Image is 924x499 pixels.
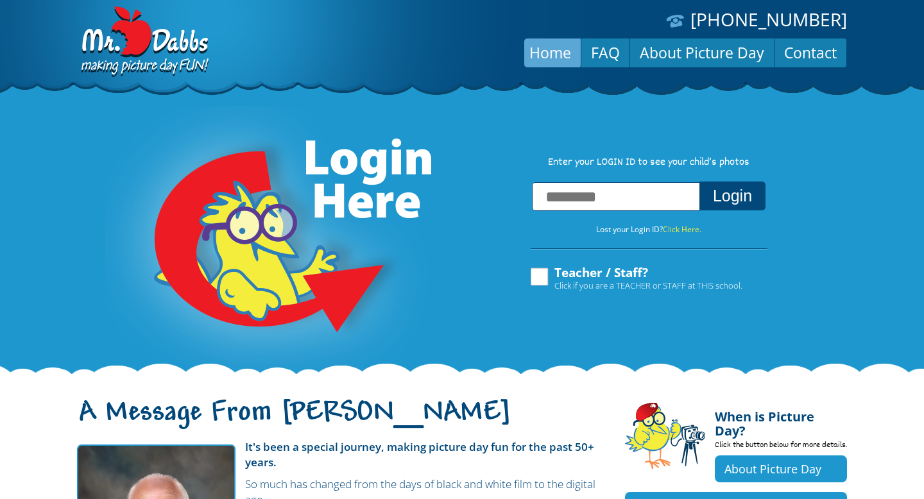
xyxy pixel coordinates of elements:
label: Teacher / Staff? [529,266,742,291]
a: Click Here. [663,224,701,235]
p: Enter your LOGIN ID to see your child’s photos [517,156,780,170]
button: Login [699,182,766,210]
img: Dabbs Company [77,6,210,78]
a: About Picture Day [630,37,774,68]
h1: A Message From [PERSON_NAME] [77,407,606,434]
p: Lost your Login ID? [517,223,780,237]
span: Click if you are a TEACHER or STAFF at THIS school. [554,279,742,292]
a: FAQ [581,37,629,68]
p: Click the button below for more details. [715,438,847,455]
img: Login Here [105,106,434,375]
a: [PHONE_NUMBER] [690,7,847,31]
h4: When is Picture Day? [715,402,847,438]
a: About Picture Day [715,455,847,482]
a: Home [520,37,581,68]
strong: It's been a special journey, making picture day fun for the past 50+ years. [245,439,594,469]
a: Contact [774,37,846,68]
